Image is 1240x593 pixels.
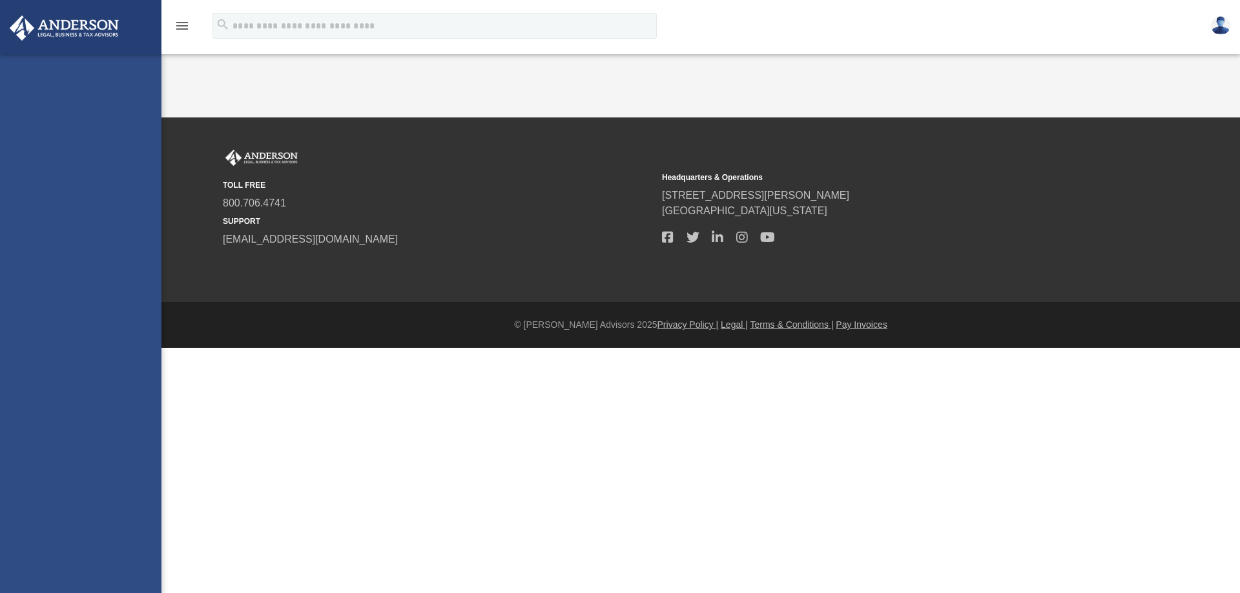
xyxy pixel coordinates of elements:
img: User Pic [1211,16,1230,35]
i: search [216,17,230,32]
a: Privacy Policy | [657,319,719,330]
a: [GEOGRAPHIC_DATA][US_STATE] [662,205,827,216]
a: 800.706.4741 [223,197,286,208]
a: Legal | [721,319,748,330]
a: Terms & Conditions | [750,319,834,330]
img: Anderson Advisors Platinum Portal [6,15,123,41]
a: menu [174,25,190,34]
div: © [PERSON_NAME] Advisors 2025 [161,318,1240,332]
a: [EMAIL_ADDRESS][DOMAIN_NAME] [223,234,398,245]
i: menu [174,18,190,34]
small: TOLL FREE [223,179,653,191]
small: SUPPORT [223,216,653,227]
a: [STREET_ADDRESS][PERSON_NAME] [662,190,849,201]
a: Pay Invoices [836,319,887,330]
small: Headquarters & Operations [662,172,1092,183]
img: Anderson Advisors Platinum Portal [223,150,300,166]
